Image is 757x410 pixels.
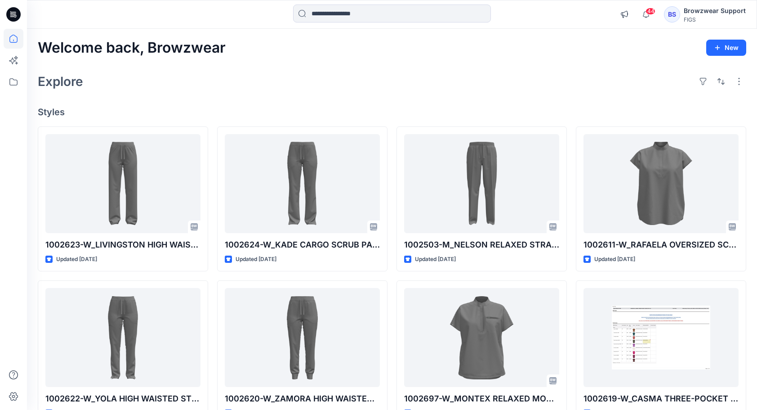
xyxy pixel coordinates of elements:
p: Updated [DATE] [236,255,276,264]
a: 1002623-W_LIVINGSTON HIGH WAIST STRAIGHT LEG SCRUB PANT 3.0 [45,134,200,233]
div: FIGS [684,16,746,23]
div: BS [664,6,680,23]
h4: Styles [38,107,746,117]
a: 1002622-W_YOLA HIGH WAISTED STRAIGHT LEG SCRUB PANT 3.0 [45,288,200,387]
p: 1002624-W_KADE CARGO SCRUB PANT 3.0 [225,239,380,251]
a: 1002620-W_ZAMORA HIGH WAISTED JOGGER SCRUB PANT 3.0 [225,288,380,387]
a: 1002611-W_RAFAELA OVERSIZED SCRUB TOP 3.0 [583,134,739,233]
a: 1002624-W_KADE CARGO SCRUB PANT 3.0 [225,134,380,233]
h2: Explore [38,74,83,89]
p: 1002623-W_LIVINGSTON HIGH WAIST STRAIGHT LEG SCRUB PANT 3.0 [45,239,200,251]
a: 1002503-M_NELSON RELAXED STRAIGHT LEG SCRUB PANT [404,134,559,233]
button: New [706,40,746,56]
p: 1002620-W_ZAMORA HIGH WAISTED JOGGER SCRUB PANT 3.0 [225,392,380,405]
p: Updated [DATE] [594,255,635,264]
p: 1002622-W_YOLA HIGH WAISTED STRAIGHT LEG SCRUB PANT 3.0 [45,392,200,405]
a: 1002619-W_CASMA THREE-POCKET SCRUB TOP 3.0 [583,288,739,387]
p: 1002503-M_NELSON RELAXED STRAIGHT LEG SCRUB PANT [404,239,559,251]
p: 1002611-W_RAFAELA OVERSIZED SCRUB TOP 3.0 [583,239,739,251]
p: 1002697-W_MONTEX RELAXED MOCK NECK SCRUB TOP 3.0 [404,392,559,405]
span: 44 [646,8,655,15]
p: Updated [DATE] [56,255,97,264]
div: Browzwear Support [684,5,746,16]
a: 1002697-W_MONTEX RELAXED MOCK NECK SCRUB TOP 3.0 [404,288,559,387]
h2: Welcome back, Browzwear [38,40,226,56]
p: 1002619-W_CASMA THREE-POCKET SCRUB TOP 3.0 [583,392,739,405]
p: Updated [DATE] [415,255,456,264]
